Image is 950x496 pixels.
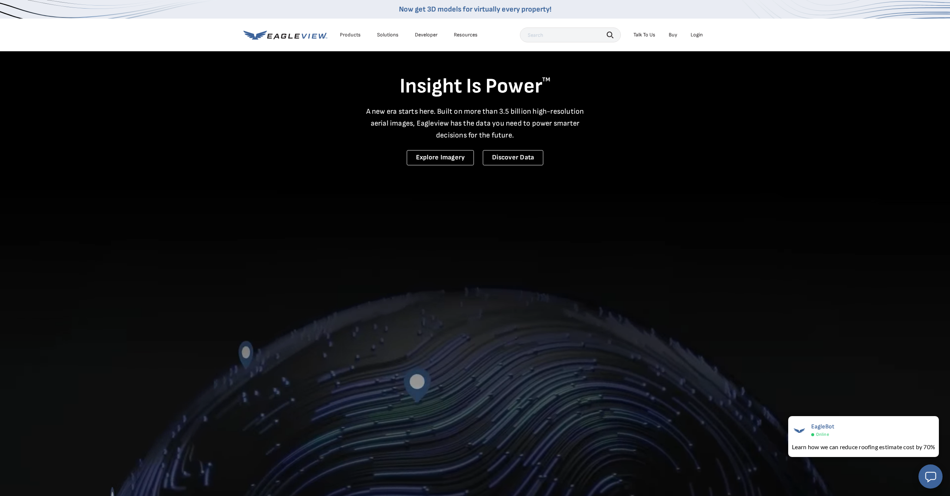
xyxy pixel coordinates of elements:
div: Login [691,32,703,38]
div: Resources [454,32,478,38]
a: Buy [669,32,677,38]
div: Talk To Us [633,32,655,38]
a: Discover Data [483,150,543,165]
span: EagleBot [811,423,835,430]
div: Products [340,32,361,38]
a: Developer [415,32,438,38]
p: A new era starts here. Built on more than 3.5 billion high-resolution aerial images, Eagleview ha... [361,106,589,141]
button: Open chat window [918,464,943,489]
div: Solutions [377,32,399,38]
span: Online [816,432,829,437]
div: Learn how we can reduce roofing estimate cost by 70% [792,442,935,451]
img: EagleBot [792,423,807,438]
a: Explore Imagery [407,150,474,165]
a: Now get 3D models for virtually every property! [399,5,551,14]
h1: Insight Is Power [243,74,707,100]
sup: TM [542,76,550,83]
input: Search [520,27,621,42]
